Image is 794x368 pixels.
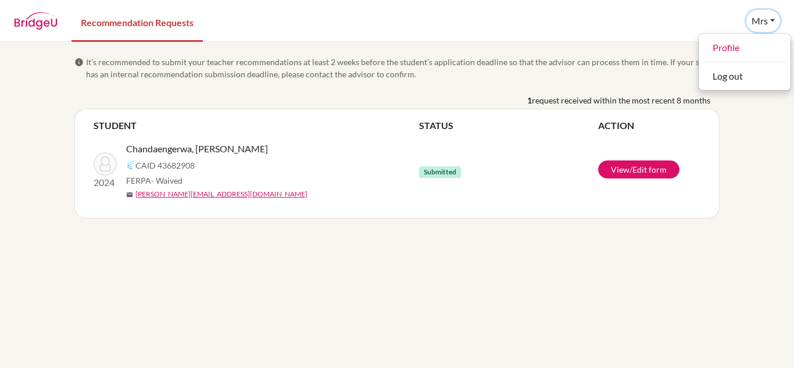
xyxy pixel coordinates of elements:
th: ACTION [598,119,700,133]
a: Profile [699,38,791,57]
div: Mrs [698,33,791,91]
button: Mrs [746,10,780,32]
span: FERPA [126,174,183,187]
span: - Waived [151,176,183,185]
img: BridgeU logo [14,12,58,30]
th: STUDENT [94,119,419,133]
span: CAID 43682908 [135,159,195,172]
span: request received within the most recent 8 months [532,94,710,106]
a: View/Edit form [598,160,679,178]
span: info [74,58,84,67]
button: Log out [699,67,791,85]
span: Chandaengerwa, [PERSON_NAME] [126,142,268,156]
span: Submitted [419,166,461,178]
img: Chandaengerwa, Tanaka [94,152,117,176]
p: 2024 [94,176,117,190]
b: 1 [527,94,532,106]
span: mail [126,191,133,198]
span: It’s recommended to submit your teacher recommendations at least 2 weeks before the student’s app... [86,56,720,80]
a: Recommendation Requests [71,2,203,42]
th: STATUS [419,119,598,133]
a: [PERSON_NAME][EMAIL_ADDRESS][DOMAIN_NAME] [135,189,307,199]
img: Common App logo [126,160,135,170]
